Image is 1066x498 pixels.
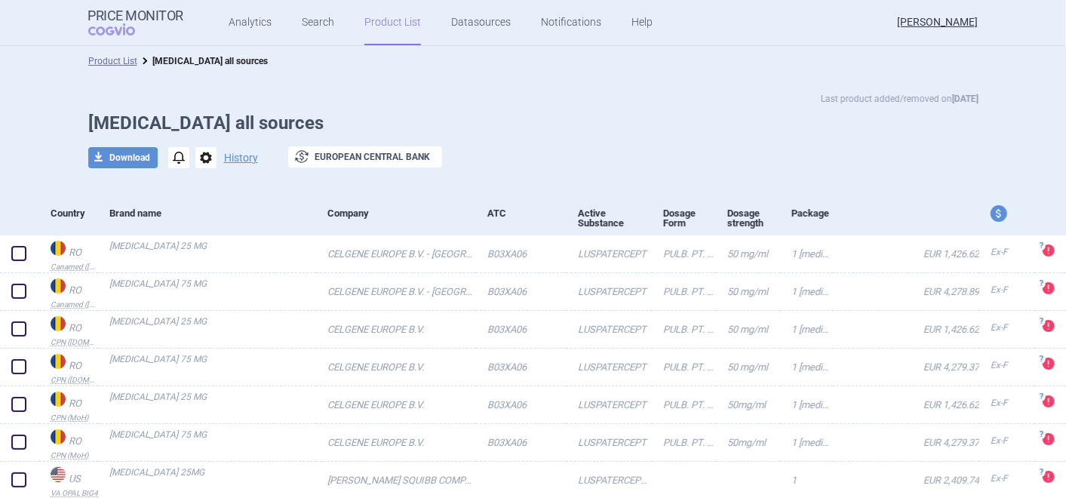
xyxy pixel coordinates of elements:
a: ? [1043,395,1061,407]
a: [MEDICAL_DATA] 75 MG [109,277,316,304]
a: ROROCPN ([DOMAIN_NAME]) [39,315,98,346]
a: ? [1043,319,1061,331]
a: 1 [MEDICAL_DATA]. de 3 ml din sticla de tip I, cu capac detasabil portocaliu din PP x 1,5 ml de l... [780,424,834,461]
a: LUSPATERCEPT [567,386,652,423]
a: B03XA06 [476,311,567,348]
a: Price MonitorCOGVIO [88,8,184,37]
span: Ex-factory price [991,360,1008,370]
span: Ex-factory price [991,247,1008,257]
a: 50 mg/ml [716,235,780,272]
a: PULB. PT. SOL. INJ. [652,349,716,386]
a: 1 [MEDICAL_DATA]. de 3 ml din sticla de tip I, cu capac detasabil galben din PP x 0,5 ml de luspa... [780,311,834,348]
a: B03XA06 [476,273,567,310]
a: 50 mg/ml [716,311,780,348]
a: [MEDICAL_DATA] 75 MG [109,428,316,455]
a: LUSPATERCEPT [567,349,652,386]
a: ROROCanamed ([DOMAIN_NAME] - Canamed Annex 1) [39,277,98,309]
a: Ex-F [979,355,1035,377]
span: ? [1037,279,1046,288]
a: EUR 4,279.37 [833,349,979,386]
abbr: CPN (Legislatie.just.ro) — Public Catalog - List of maximum prices for international purposes. Un... [51,377,98,384]
a: [MEDICAL_DATA] 75 MG [109,352,316,380]
div: Company [327,195,476,232]
a: EUR 1,426.62 [833,311,979,348]
a: [MEDICAL_DATA] 25 MG [109,315,316,342]
span: Ex-factory price [991,473,1008,484]
a: ? [1043,470,1061,482]
a: B03XA06 [476,235,567,272]
a: ? [1043,281,1061,294]
a: LUSPATERCEPT [567,235,652,272]
a: 50 mg/ml [716,273,780,310]
span: Ex-factory price [991,398,1008,408]
strong: [DATE] [952,94,978,104]
span: Ex-factory price [991,322,1008,333]
div: Package [791,195,834,232]
abbr: Canamed (Legislatie.just.ro - Canamed Annex 1) — List of maximum prices for domestic purposes. Un... [51,263,98,271]
a: Ex-F [979,241,1035,264]
img: Romania [51,392,66,407]
span: ? [1037,241,1046,251]
abbr: CPN (MoH) — Public Catalog - List of maximum prices for international purposes. Official versions... [51,414,98,422]
img: Romania [51,316,66,331]
a: EUR 4,278.89 [833,273,979,310]
a: 50 mg/ml [716,349,780,386]
h1: [MEDICAL_DATA] all sources [88,112,978,134]
div: Active Substance [578,195,652,241]
a: [MEDICAL_DATA] 25 MG [109,390,316,417]
a: ? [1043,432,1061,444]
a: CELGENE EUROPE B.V. - [GEOGRAPHIC_DATA] [316,235,476,272]
a: Ex-F [979,317,1035,340]
abbr: CPN (Legislatie.just.ro) — Public Catalog - List of maximum prices for international purposes. Un... [51,339,98,346]
a: 1 [MEDICAL_DATA]. de 3 ml din sticla de tip I, cu capac detasabil galben din PP x 0,5 ml de luspa... [780,386,834,423]
a: ROROCPN (MoH) [39,428,98,460]
li: Product List [88,54,137,69]
a: B03XA06 [476,424,567,461]
a: PULB. PT. SOL. INJ. [652,235,716,272]
a: PULB. PT. SOL. INJ. [652,424,716,461]
strong: Price Monitor [88,8,184,23]
div: Dosage strength [727,195,780,241]
a: 50mg/ml [716,386,780,423]
img: Romania [51,429,66,444]
button: History [224,152,258,163]
a: B03XA06 [476,349,567,386]
span: Ex-factory price [991,284,1008,295]
div: ATC [487,195,567,232]
li: Reblozyl all sources [137,54,268,69]
abbr: Canamed (Legislatie.just.ro - Canamed Annex 1) — List of maximum prices for domestic purposes. Un... [51,301,98,309]
a: EUR 1,426.62 [833,386,979,423]
a: CELGENE EUROPE B.V. - [GEOGRAPHIC_DATA] [316,273,476,310]
div: Country [51,195,98,232]
a: LUSPATERCEPT [567,311,652,348]
a: 1 [MEDICAL_DATA]. de 3 ml din sticla de tip I, cu capac detasabil portocaliu din PP x 1,5 ml de l... [780,273,834,310]
div: Brand name [109,195,316,232]
a: PULB. PT. SOL. INJ. [652,386,716,423]
img: Romania [51,241,66,256]
button: Download [88,147,158,168]
span: COGVIO [88,23,156,35]
span: Ex-factory price [991,435,1008,446]
strong: [MEDICAL_DATA] all sources [152,56,268,66]
a: ROROCanamed ([DOMAIN_NAME] - Canamed Annex 1) [39,239,98,271]
a: 1 [MEDICAL_DATA]. de 3 ml din sticla de tip I, cu capac detasabil portocaliu din PP x 1,5 ml de l... [780,349,834,386]
a: ? [1043,357,1061,369]
a: CELGENE EUROPE B.V. [316,424,476,461]
img: United States [51,467,66,482]
a: Ex-F [979,392,1035,415]
a: ROROCPN (MoH) [39,390,98,422]
img: Romania [51,278,66,294]
img: Romania [51,354,66,369]
a: [MEDICAL_DATA] 25MG [109,466,316,493]
div: Dosage Form [663,195,716,241]
a: PULB. PT. SOL. INJ. [652,311,716,348]
span: ? [1037,430,1046,439]
a: ROROCPN ([DOMAIN_NAME]) [39,352,98,384]
button: European Central Bank [288,146,442,168]
a: 1 [MEDICAL_DATA]. de 3 ml din sticla de tip I, cu capac detasabil galben din PP x 0,5 ml de luspa... [780,235,834,272]
p: Last product added/removed on [821,91,978,106]
a: CELGENE EUROPE B.V. [316,311,476,348]
a: PULB. PT. SOL. INJ. [652,273,716,310]
a: Ex-F [979,279,1035,302]
a: LUSPATERCEPT [567,273,652,310]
